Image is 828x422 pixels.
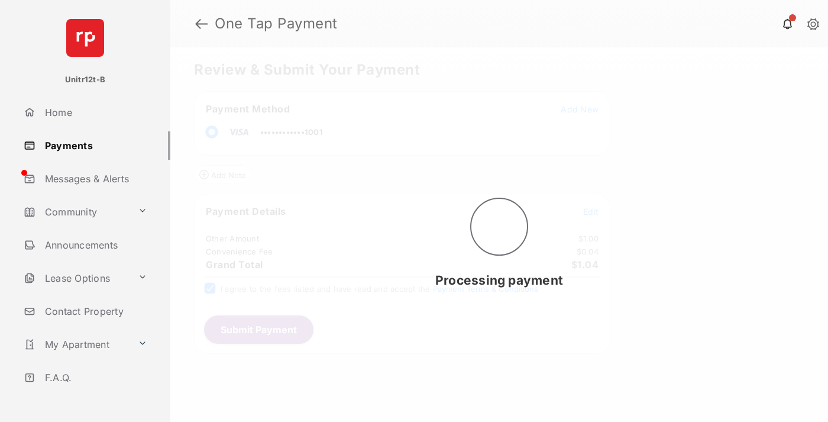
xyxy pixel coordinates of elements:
[19,198,133,226] a: Community
[19,165,170,193] a: Messages & Alerts
[215,17,338,31] strong: One Tap Payment
[435,273,563,288] span: Processing payment
[19,330,133,359] a: My Apartment
[19,98,170,127] a: Home
[66,19,104,57] img: svg+xml;base64,PHN2ZyB4bWxucz0iaHR0cDovL3d3dy53My5vcmcvMjAwMC9zdmciIHdpZHRoPSI2NCIgaGVpZ2h0PSI2NC...
[19,297,170,326] a: Contact Property
[65,74,105,86] p: Unitr12t-B
[19,363,170,392] a: F.A.Q.
[19,264,133,292] a: Lease Options
[19,131,170,160] a: Payments
[19,231,170,259] a: Announcements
